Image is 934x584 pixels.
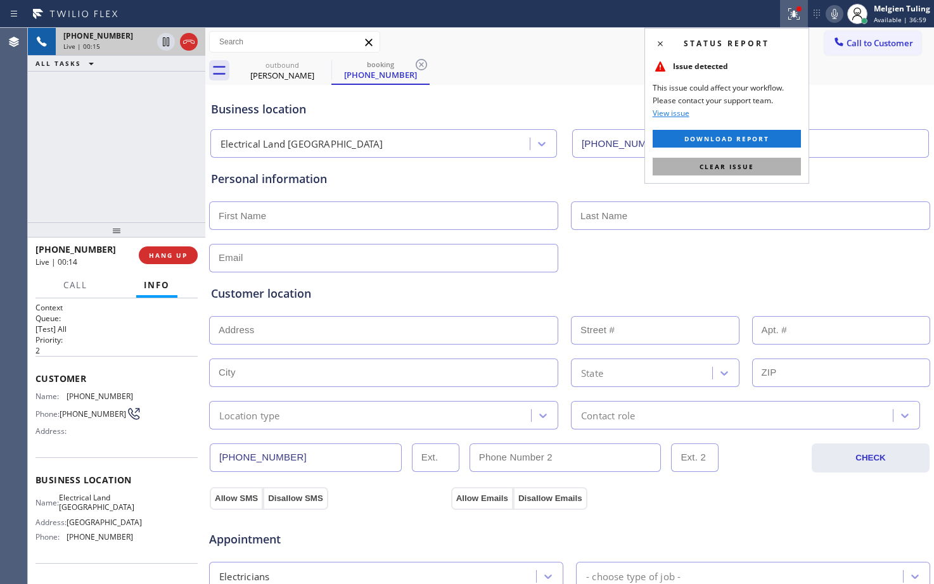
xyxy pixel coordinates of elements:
h1: Context [35,302,198,313]
span: [GEOGRAPHIC_DATA] [67,517,142,527]
div: outbound [234,60,330,70]
div: Location type [219,408,280,422]
div: Business location [211,101,928,118]
p: [Test] All [35,324,198,334]
span: HANG UP [149,251,188,260]
button: Hang up [180,33,198,51]
span: [PHONE_NUMBER] [63,30,133,41]
button: Call [56,273,95,298]
div: booking [333,60,428,69]
input: Ext. [412,443,459,472]
button: CHECK [812,443,930,473]
div: [PHONE_NUMBER] [333,69,428,80]
span: Call to Customer [847,37,913,49]
input: Email [209,244,558,272]
input: Phone Number [572,129,929,158]
input: ZIP [752,359,931,387]
div: Contact role [581,408,635,422]
span: Live | 00:15 [63,42,100,51]
div: Personal information [211,170,928,187]
span: Address: [35,517,67,527]
span: Electrical Land [GEOGRAPHIC_DATA] [59,493,134,512]
div: Customer location [211,285,928,302]
button: Call to Customer [824,31,921,55]
span: Live | 00:14 [35,257,77,267]
div: [PERSON_NAME] [234,70,330,81]
span: Available | 36:59 [874,15,926,24]
input: Phone Number [210,443,402,472]
input: Apt. # [752,316,931,345]
span: Address: [35,426,69,436]
button: Hold Customer [157,33,175,51]
div: Melgien Tuling [874,3,930,14]
span: Business location [35,474,198,486]
input: First Name [209,201,558,230]
span: [PHONE_NUMBER] [60,409,126,419]
h2: Queue: [35,313,198,324]
button: Disallow SMS [263,487,328,510]
span: Name: [35,498,59,507]
button: ALL TASKS [28,56,106,71]
input: Search [210,32,380,52]
input: Ext. 2 [671,443,719,472]
input: City [209,359,558,387]
button: Disallow Emails [513,487,587,510]
div: Electrical Land [GEOGRAPHIC_DATA] [221,137,383,151]
button: Allow SMS [210,487,263,510]
div: - choose type of job - [586,569,681,583]
div: Reena Mahtani [234,56,330,85]
span: Phone: [35,532,67,542]
input: Phone Number 2 [470,443,662,472]
span: Appointment [209,531,448,548]
span: [PHONE_NUMBER] [35,243,116,255]
div: State [581,365,603,380]
span: Call [63,279,87,291]
input: Address [209,316,558,345]
button: HANG UP [139,246,198,264]
span: Info [144,279,170,291]
button: Info [136,273,177,298]
button: Allow Emails [451,487,513,510]
div: Electricians [219,569,269,583]
span: Phone: [35,409,60,419]
button: Mute [826,5,843,23]
input: Street # [571,316,739,345]
span: [PHONE_NUMBER] [67,391,133,401]
div: (213) 721-1567 [333,56,428,84]
span: [PHONE_NUMBER] [67,532,133,542]
input: Last Name [571,201,930,230]
span: Customer [35,372,198,384]
h2: Priority: [35,334,198,345]
span: Name: [35,391,67,401]
p: 2 [35,345,198,356]
span: ALL TASKS [35,59,81,68]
